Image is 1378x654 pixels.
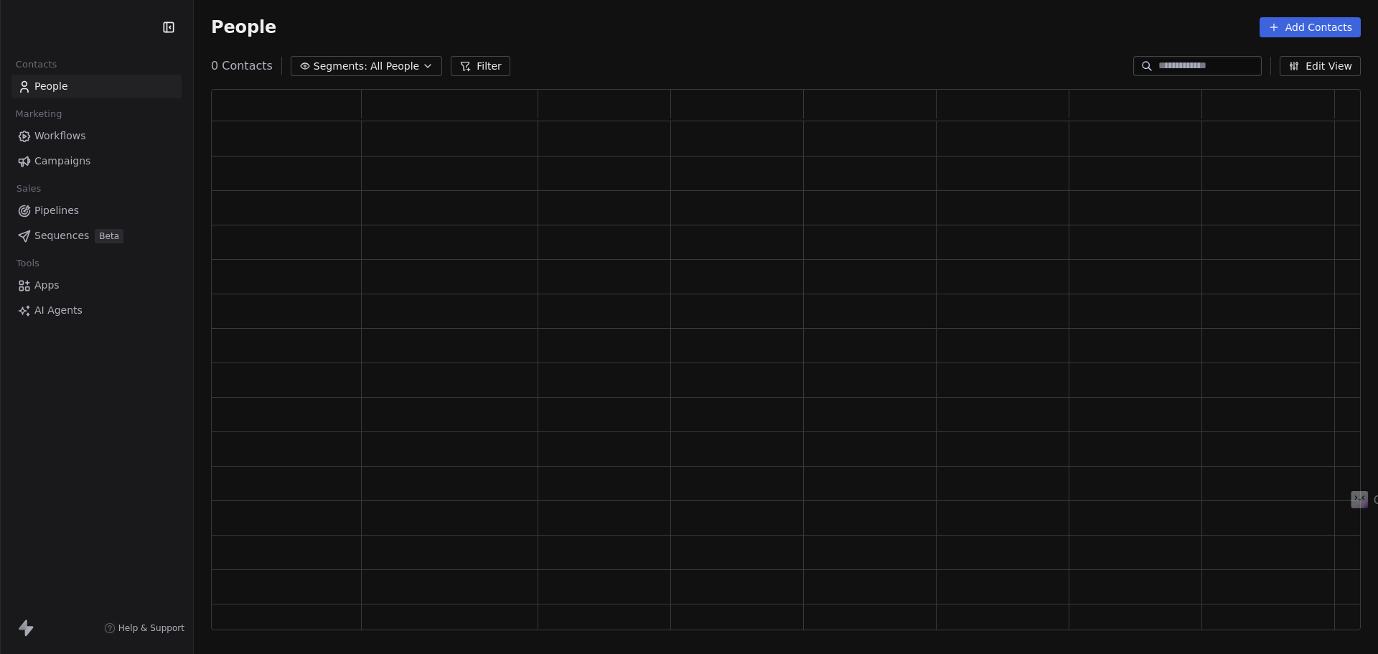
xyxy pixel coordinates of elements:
a: People [11,75,182,98]
span: AI Agents [34,303,83,318]
span: Marketing [9,103,68,125]
span: Help & Support [118,622,184,634]
span: Sequences [34,228,89,243]
span: Campaigns [34,154,90,169]
button: Add Contacts [1260,17,1361,37]
a: Help & Support [104,622,184,634]
span: Workflows [34,129,86,144]
span: All People [370,59,419,74]
a: AI Agents [11,299,182,322]
a: Campaigns [11,149,182,173]
span: Apps [34,278,60,293]
button: Filter [451,56,510,76]
span: People [211,17,276,38]
button: Edit View [1280,56,1361,76]
span: People [34,79,68,94]
span: Pipelines [34,203,79,218]
span: Beta [95,229,123,243]
a: Workflows [11,124,182,148]
span: 0 Contacts [211,57,273,75]
a: SequencesBeta [11,224,182,248]
span: Tools [10,253,45,274]
a: Pipelines [11,199,182,223]
span: Sales [10,178,47,200]
a: Apps [11,274,182,297]
span: Segments: [314,59,367,74]
span: Contacts [9,54,63,75]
